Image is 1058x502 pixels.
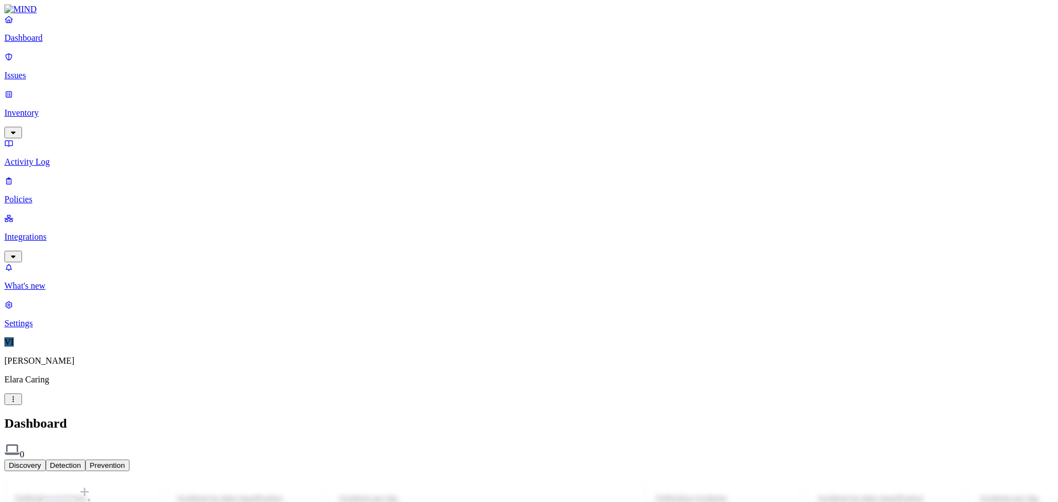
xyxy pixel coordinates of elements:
[4,300,1054,328] a: Settings
[4,71,1054,80] p: Issues
[4,375,1054,385] p: Elara Caring
[4,262,1054,291] a: What's new
[85,460,129,471] button: Prevention
[4,52,1054,80] a: Issues
[4,319,1054,328] p: Settings
[4,138,1054,167] a: Activity Log
[4,89,1054,137] a: Inventory
[4,176,1054,204] a: Policies
[4,157,1054,167] p: Activity Log
[4,4,37,14] img: MIND
[4,416,1054,431] h2: Dashboard
[4,337,14,347] span: VI
[4,460,46,471] button: Discovery
[4,14,1054,43] a: Dashboard
[4,108,1054,118] p: Inventory
[46,460,85,471] button: Detection
[4,232,1054,242] p: Integrations
[4,33,1054,43] p: Dashboard
[4,356,1054,366] p: [PERSON_NAME]
[4,442,20,457] img: svg%3e
[4,213,1054,261] a: Integrations
[20,450,24,459] span: 0
[4,195,1054,204] p: Policies
[4,4,1054,14] a: MIND
[4,281,1054,291] p: What's new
